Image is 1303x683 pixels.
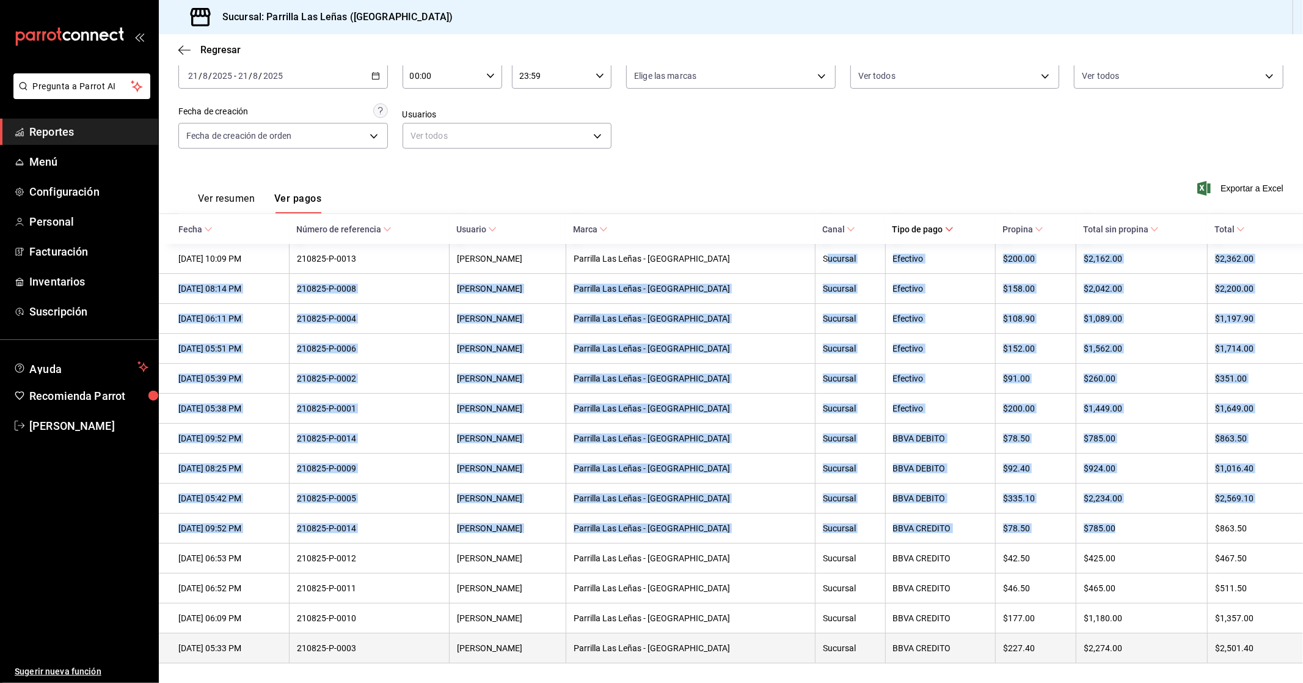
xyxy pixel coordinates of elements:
div: Parrilla Las Leñas - [GEOGRAPHIC_DATA] [574,434,808,443]
span: Marca [573,224,608,234]
div: $785.00 [1084,523,1200,533]
div: $2,200.00 [1215,284,1283,294]
span: / [249,71,252,81]
div: [DATE] 06:11 PM [178,314,282,323]
div: Parrilla Las Leñas - [GEOGRAPHIC_DATA] [574,314,808,323]
span: Usuario [456,224,497,234]
span: Tipo de pago [892,224,954,234]
div: Sucursal [823,374,878,383]
div: [PERSON_NAME] [457,344,559,353]
div: Parrilla Las Leñas - [GEOGRAPHIC_DATA] [574,344,808,353]
span: Total [1214,224,1245,234]
span: Ver todos [1082,70,1119,82]
div: Fecha de creación [178,105,248,118]
button: Ver pagos [274,193,321,213]
span: / [259,71,263,81]
div: $785.00 [1084,434,1200,443]
div: $1,562.00 [1084,344,1200,353]
div: $863.50 [1215,434,1283,443]
div: BBVA CREDITO [893,583,988,593]
div: Parrilla Las Leñas - [GEOGRAPHIC_DATA] [574,404,808,413]
label: Usuarios [403,111,612,119]
div: $2,501.40 [1215,643,1283,653]
span: Configuración [29,183,148,200]
div: $2,362.00 [1215,254,1283,264]
div: Parrilla Las Leñas - [GEOGRAPHIC_DATA] [574,643,808,653]
div: BBVA CREDITO [893,553,988,563]
span: Canal [822,224,855,234]
h3: Sucursal: Parrilla Las Leñas ([GEOGRAPHIC_DATA]) [213,10,453,24]
div: Parrilla Las Leñas - [GEOGRAPHIC_DATA] [574,583,808,593]
div: Sucursal [823,434,878,443]
div: Sucursal [823,643,878,653]
div: BBVA CREDITO [893,643,988,653]
div: Parrilla Las Leñas - [GEOGRAPHIC_DATA] [574,613,808,623]
div: 210825-P-0011 [297,583,441,593]
div: [PERSON_NAME] [457,613,559,623]
div: Efectivo [893,404,988,413]
div: [PERSON_NAME] [457,374,559,383]
div: $1,180.00 [1084,613,1200,623]
div: $200.00 [1003,254,1068,264]
div: 210825-P-0012 [297,553,441,563]
div: [DATE] 05:39 PM [178,374,282,383]
span: Pregunta a Parrot AI [33,80,131,93]
div: $1,197.90 [1215,314,1283,323]
div: $92.40 [1003,463,1068,473]
div: [PERSON_NAME] [457,643,559,653]
div: [DATE] 10:09 PM [178,254,282,264]
div: $465.00 [1084,583,1200,593]
button: Exportar a Excel [1200,181,1283,196]
div: [DATE] 06:52 PM [178,583,282,593]
div: 210825-P-0014 [297,434,441,443]
div: Sucursal [823,314,878,323]
div: $351.00 [1215,374,1283,383]
div: $42.50 [1003,553,1068,563]
div: [DATE] 05:42 PM [178,493,282,503]
div: 210825-P-0004 [297,314,441,323]
button: Pregunta a Parrot AI [13,73,150,99]
div: [PERSON_NAME] [457,523,559,533]
div: $46.50 [1003,583,1068,593]
div: $863.50 [1215,523,1283,533]
div: $152.00 [1003,344,1068,353]
div: Parrilla Las Leñas - [GEOGRAPHIC_DATA] [574,493,808,503]
div: $227.40 [1003,643,1068,653]
div: [DATE] 09:52 PM [178,434,282,443]
div: Parrilla Las Leñas - [GEOGRAPHIC_DATA] [574,284,808,294]
div: [DATE] 06:53 PM [178,553,282,563]
div: Efectivo [893,344,988,353]
div: BBVA CREDITO [893,613,988,623]
button: open_drawer_menu [134,32,144,42]
div: [PERSON_NAME] [457,463,559,473]
div: 210825-P-0009 [297,463,441,473]
div: $2,569.10 [1215,493,1283,503]
div: Efectivo [893,314,988,323]
div: $177.00 [1003,613,1068,623]
div: Parrilla Las Leñas - [GEOGRAPHIC_DATA] [574,254,808,264]
input: ---- [212,71,233,81]
span: Elige las marcas [634,70,696,82]
div: 210825-P-0013 [297,254,441,264]
span: Sugerir nueva función [15,665,148,678]
div: Parrilla Las Leñas - [GEOGRAPHIC_DATA] [574,523,808,533]
span: Regresar [200,44,241,56]
div: Sucursal [823,553,878,563]
div: 210825-P-0006 [297,344,441,353]
span: Total sin propina [1083,224,1159,234]
div: $467.50 [1215,553,1283,563]
div: Sucursal [823,613,878,623]
div: [PERSON_NAME] [457,254,559,264]
div: $2,042.00 [1084,284,1200,294]
span: Reportes [29,124,148,140]
span: Suscripción [29,303,148,320]
input: -- [202,71,208,81]
input: -- [238,71,249,81]
div: Sucursal [823,523,878,533]
div: [DATE] 05:33 PM [178,643,282,653]
div: $200.00 [1003,404,1068,413]
div: $2,234.00 [1084,493,1200,503]
div: Efectivo [893,254,988,264]
a: Pregunta a Parrot AI [9,89,150,102]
